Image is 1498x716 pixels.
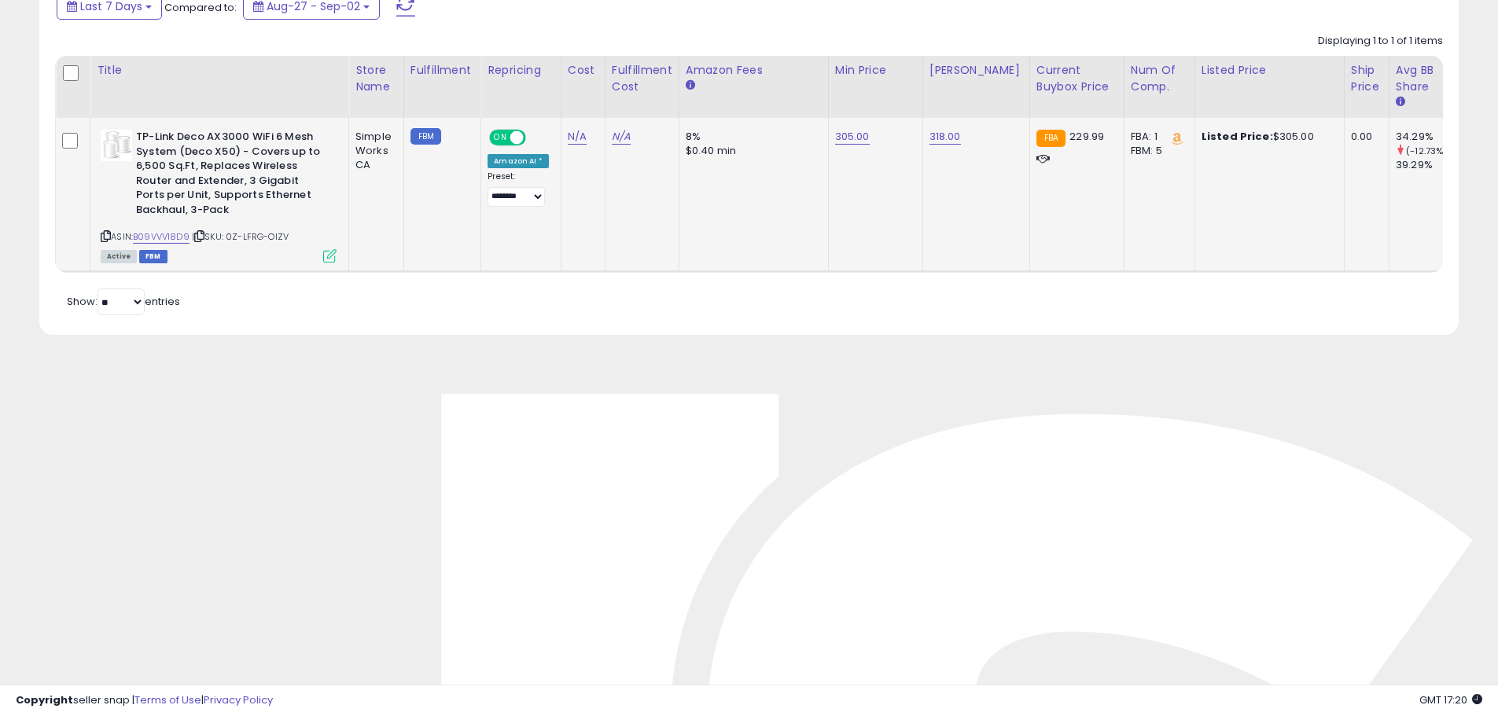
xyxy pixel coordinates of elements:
[1202,130,1332,144] div: $305.00
[355,62,397,95] div: Store Name
[686,62,822,79] div: Amazon Fees
[410,62,474,79] div: Fulfillment
[686,130,816,144] div: 8%
[136,130,327,221] b: TP-Link Deco AX3000 WiFi 6 Mesh System (Deco X50) - Covers up to 6,500 Sq.Ft, Replaces Wireless R...
[835,129,870,145] a: 305.00
[491,131,510,145] span: ON
[97,62,342,79] div: Title
[1131,144,1183,158] div: FBM: 5
[1396,62,1453,95] div: Avg BB Share
[101,130,337,261] div: ASIN:
[929,129,961,145] a: 318.00
[1202,62,1338,79] div: Listed Price
[835,62,916,79] div: Min Price
[1351,62,1382,95] div: Ship Price
[1396,158,1459,172] div: 39.29%
[488,171,549,207] div: Preset:
[612,129,631,145] a: N/A
[568,62,598,79] div: Cost
[524,131,549,145] span: OFF
[1351,130,1377,144] div: 0.00
[612,62,672,95] div: Fulfillment Cost
[1131,130,1183,144] div: FBA: 1
[101,130,132,161] img: 31p7uw9MKBL._SL40_.jpg
[1396,95,1405,109] small: Avg BB Share.
[488,62,554,79] div: Repricing
[1131,62,1188,95] div: Num of Comp.
[355,130,392,173] div: Simple Works CA
[1202,129,1273,144] b: Listed Price:
[192,230,289,243] span: | SKU: 0Z-LFRG-OIZV
[1396,130,1459,144] div: 34.29%
[1318,34,1443,49] div: Displaying 1 to 1 of 1 items
[67,294,180,309] span: Show: entries
[568,129,587,145] a: N/A
[101,250,137,263] span: All listings currently available for purchase on Amazon
[1036,62,1117,95] div: Current Buybox Price
[1406,145,1447,157] small: (-12.73%)
[929,62,1023,79] div: [PERSON_NAME]
[139,250,167,263] span: FBM
[410,128,441,145] small: FBM
[686,144,816,158] div: $0.40 min
[488,154,549,168] div: Amazon AI *
[1069,129,1104,144] span: 229.99
[686,79,695,93] small: Amazon Fees.
[1036,130,1066,147] small: FBA
[133,230,190,244] a: B09VVV18D9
